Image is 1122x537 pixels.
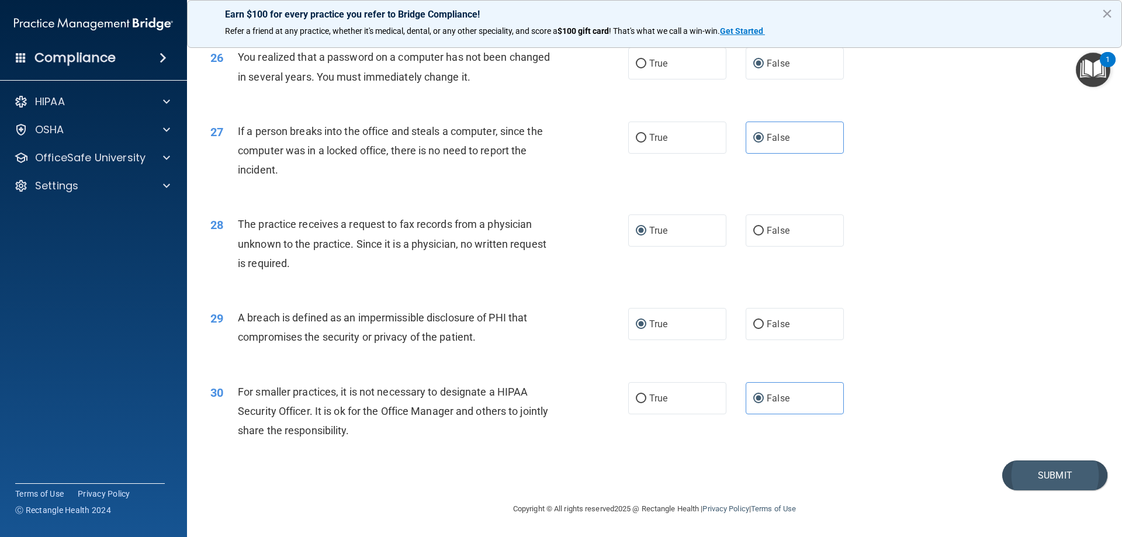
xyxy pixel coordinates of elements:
[767,225,789,236] span: False
[753,227,764,235] input: False
[35,151,146,165] p: OfficeSafe University
[649,225,667,236] span: True
[649,393,667,404] span: True
[238,125,543,176] span: If a person breaks into the office and steals a computer, since the computer was in a locked offi...
[210,218,223,232] span: 28
[35,179,78,193] p: Settings
[720,26,763,36] strong: Get Started
[753,60,764,68] input: False
[210,51,223,65] span: 26
[35,123,64,137] p: OSHA
[238,218,546,269] span: The practice receives a request to fax records from a physician unknown to the practice. Since it...
[78,488,130,500] a: Privacy Policy
[557,26,609,36] strong: $100 gift card
[15,488,64,500] a: Terms of Use
[15,504,111,516] span: Ⓒ Rectangle Health 2024
[636,320,646,329] input: True
[767,132,789,143] span: False
[238,311,527,343] span: A breach is defined as an impermissible disclosure of PHI that compromises the security or privac...
[210,125,223,139] span: 27
[1076,53,1110,87] button: Open Resource Center, 1 new notification
[753,394,764,403] input: False
[238,386,548,436] span: For smaller practices, it is not necessary to designate a HIPAA Security Officer. It is ok for th...
[767,318,789,330] span: False
[210,311,223,325] span: 29
[649,58,667,69] span: True
[767,58,789,69] span: False
[225,9,1084,20] p: Earn $100 for every practice you refer to Bridge Compliance!
[1106,60,1110,75] div: 1
[14,95,170,109] a: HIPAA
[14,179,170,193] a: Settings
[609,26,720,36] span: ! That's what we call a win-win.
[1002,460,1107,490] button: Submit
[753,320,764,329] input: False
[238,51,550,82] span: You realized that a password on a computer has not been changed in several years. You must immedi...
[753,134,764,143] input: False
[649,132,667,143] span: True
[14,12,173,36] img: PMB logo
[35,95,65,109] p: HIPAA
[649,318,667,330] span: True
[210,386,223,400] span: 30
[636,227,646,235] input: True
[636,60,646,68] input: True
[702,504,749,513] a: Privacy Policy
[751,504,796,513] a: Terms of Use
[720,26,765,36] a: Get Started
[34,50,116,66] h4: Compliance
[767,393,789,404] span: False
[636,134,646,143] input: True
[225,26,557,36] span: Refer a friend at any practice, whether it's medical, dental, or any other speciality, and score a
[441,490,868,528] div: Copyright © All rights reserved 2025 @ Rectangle Health | |
[14,123,170,137] a: OSHA
[14,151,170,165] a: OfficeSafe University
[636,394,646,403] input: True
[1102,4,1113,23] button: Close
